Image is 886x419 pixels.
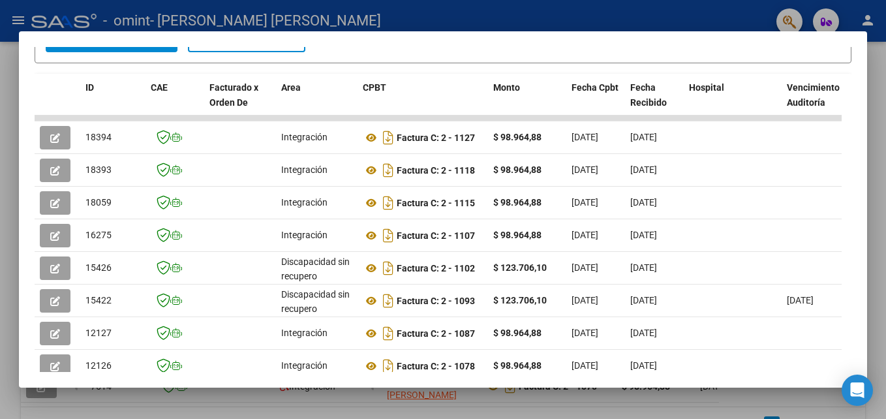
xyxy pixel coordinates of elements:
datatable-header-cell: Vencimiento Auditoría [782,74,840,131]
span: 16275 [85,230,112,240]
datatable-header-cell: Monto [488,74,566,131]
span: Integración [281,197,328,208]
datatable-header-cell: Facturado x Orden De [204,74,276,131]
span: CAE [151,82,168,93]
datatable-header-cell: Fecha Cpbt [566,74,625,131]
strong: $ 98.964,88 [493,360,542,371]
span: [DATE] [572,360,598,371]
span: Discapacidad sin recupero [281,256,350,282]
span: 15426 [85,262,112,273]
strong: Factura C: 2 - 1127 [397,132,475,143]
span: [DATE] [630,360,657,371]
span: Integración [281,328,328,338]
strong: Factura C: 2 - 1087 [397,328,475,339]
span: 18393 [85,164,112,175]
strong: $ 98.964,88 [493,328,542,338]
span: [DATE] [630,328,657,338]
span: Facturado x Orden De [209,82,258,108]
i: Descargar documento [380,225,397,246]
span: CPBT [363,82,386,93]
span: 12127 [85,328,112,338]
span: [DATE] [630,164,657,175]
i: Descargar documento [380,193,397,213]
strong: $ 98.964,88 [493,132,542,142]
i: Descargar documento [380,290,397,311]
span: Discapacidad sin recupero [281,289,350,315]
datatable-header-cell: CPBT [358,74,488,131]
span: [DATE] [572,230,598,240]
datatable-header-cell: Hospital [684,74,782,131]
span: 18059 [85,197,112,208]
span: [DATE] [630,230,657,240]
span: [DATE] [572,164,598,175]
span: [DATE] [572,262,598,273]
strong: Factura C: 2 - 1093 [397,296,475,306]
span: Integración [281,164,328,175]
strong: Factura C: 2 - 1115 [397,198,475,208]
strong: $ 123.706,10 [493,262,547,273]
span: 18394 [85,132,112,142]
i: Descargar documento [380,258,397,279]
span: [DATE] [630,197,657,208]
strong: $ 98.964,88 [493,197,542,208]
span: 12126 [85,360,112,371]
div: Open Intercom Messenger [842,375,873,406]
span: [DATE] [630,262,657,273]
datatable-header-cell: ID [80,74,145,131]
strong: $ 98.964,88 [493,230,542,240]
span: Integración [281,360,328,371]
datatable-header-cell: Area [276,74,358,131]
strong: $ 98.964,88 [493,164,542,175]
span: [DATE] [630,295,657,305]
i: Descargar documento [380,160,397,181]
datatable-header-cell: Fecha Recibido [625,74,684,131]
span: [DATE] [572,132,598,142]
span: Hospital [689,82,724,93]
span: ID [85,82,94,93]
span: Vencimiento Auditoría [787,82,840,108]
strong: Factura C: 2 - 1107 [397,230,475,241]
span: 15422 [85,295,112,305]
span: [DATE] [572,328,598,338]
i: Descargar documento [380,356,397,377]
span: Monto [493,82,520,93]
span: Fecha Cpbt [572,82,619,93]
strong: Factura C: 2 - 1118 [397,165,475,176]
span: Area [281,82,301,93]
i: Descargar documento [380,127,397,148]
strong: Factura C: 2 - 1078 [397,361,475,371]
span: [DATE] [572,295,598,305]
span: [DATE] [630,132,657,142]
span: [DATE] [787,295,814,305]
span: Integración [281,230,328,240]
datatable-header-cell: CAE [145,74,204,131]
i: Descargar documento [380,323,397,344]
span: Fecha Recibido [630,82,667,108]
span: [DATE] [572,197,598,208]
span: Integración [281,132,328,142]
strong: $ 123.706,10 [493,295,547,305]
strong: Factura C: 2 - 1102 [397,263,475,273]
